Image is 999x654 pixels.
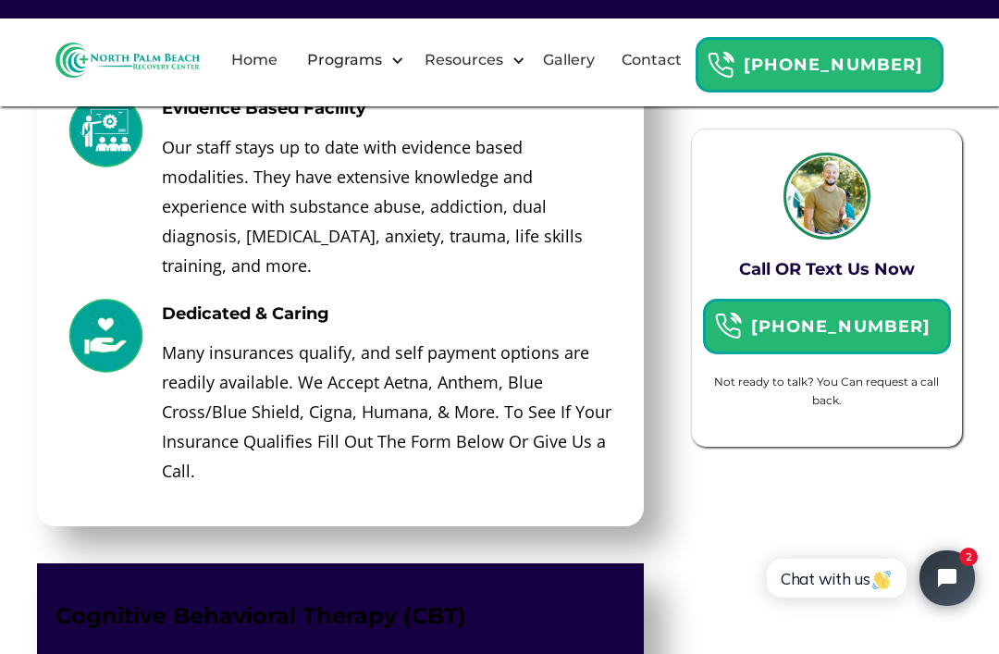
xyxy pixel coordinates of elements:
iframe: Tidio Chat [746,535,991,622]
a: Contact [610,31,693,90]
p: Many insurances qualify, and self payment options are readily available. We Accept Aetna, Anthem,... [162,338,612,486]
strong: Cognitive Behavioral Therapy (CBT) [55,602,466,629]
div: Programs [302,49,387,71]
div: Not ready to talk? You Can request a call back. [703,373,951,410]
div: Resources [420,49,508,71]
div: Programs [291,31,409,90]
p: Our staff stays up to date with evidence based modalities. They have extensive knowledge and expe... [162,132,612,280]
a: Header Calendar Icons[PHONE_NUMBER] [703,290,951,354]
a: Gallery [532,31,606,90]
img: Header Calendar Icons [707,51,734,80]
h3: Call OR Text Us Now [703,258,951,280]
a: Header Calendar Icons[PHONE_NUMBER] [696,28,943,93]
a: Home [220,31,289,90]
div: Resources [409,31,530,90]
strong: [PHONE_NUMBER] [751,316,931,337]
form: Specific Campaign [703,373,951,419]
img: Header Calendar Icons [714,312,742,340]
strong: [PHONE_NUMBER] [744,55,923,75]
h3: Evidence Based Facility [162,93,612,123]
h3: Dedicated & Caring [162,299,612,328]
